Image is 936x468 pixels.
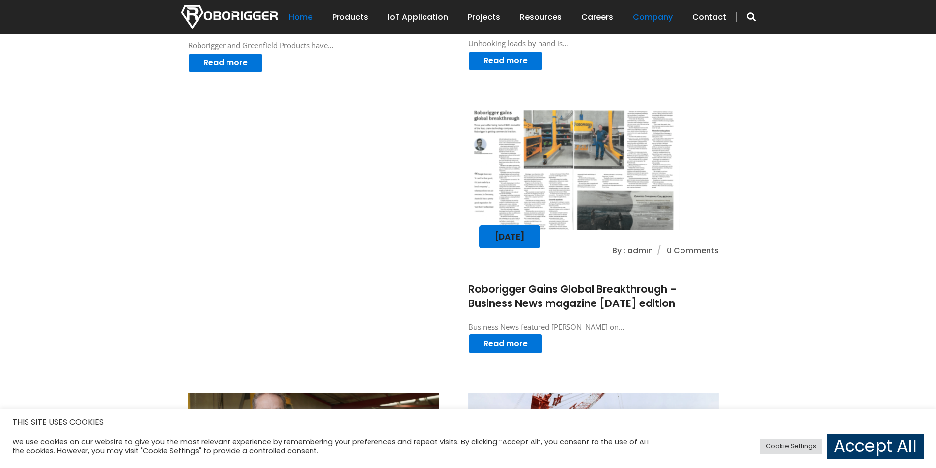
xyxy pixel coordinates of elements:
a: Contact [692,2,726,32]
div: Business News featured [PERSON_NAME] on… [468,320,719,334]
li: By : admin [612,244,659,257]
a: Cookie Settings [760,439,822,454]
a: Resources [520,2,562,32]
a: IoT Application [388,2,448,32]
a: Careers [581,2,613,32]
a: Home [289,2,312,32]
img: Nortech [181,5,278,29]
a: Projects [468,2,500,32]
a: Read more [188,53,263,73]
a: Company [633,2,673,32]
div: Roborigger and Greenfield Products have… [188,38,439,53]
div: We use cookies on our website to give you the most relevant experience by remembering your prefer... [12,438,651,455]
li: 0 Comments [667,244,719,257]
a: Accept All [827,434,924,459]
a: Roborigger Gains Global Breakthrough – Business News magazine [DATE] edition [468,282,677,310]
h5: THIS SITE USES COOKIES [12,416,924,429]
a: Read more [468,333,543,354]
div: [DATE] [479,225,540,248]
div: Unhooking loads by hand is… [468,36,719,51]
a: Products [332,2,368,32]
a: Read more [468,51,543,71]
